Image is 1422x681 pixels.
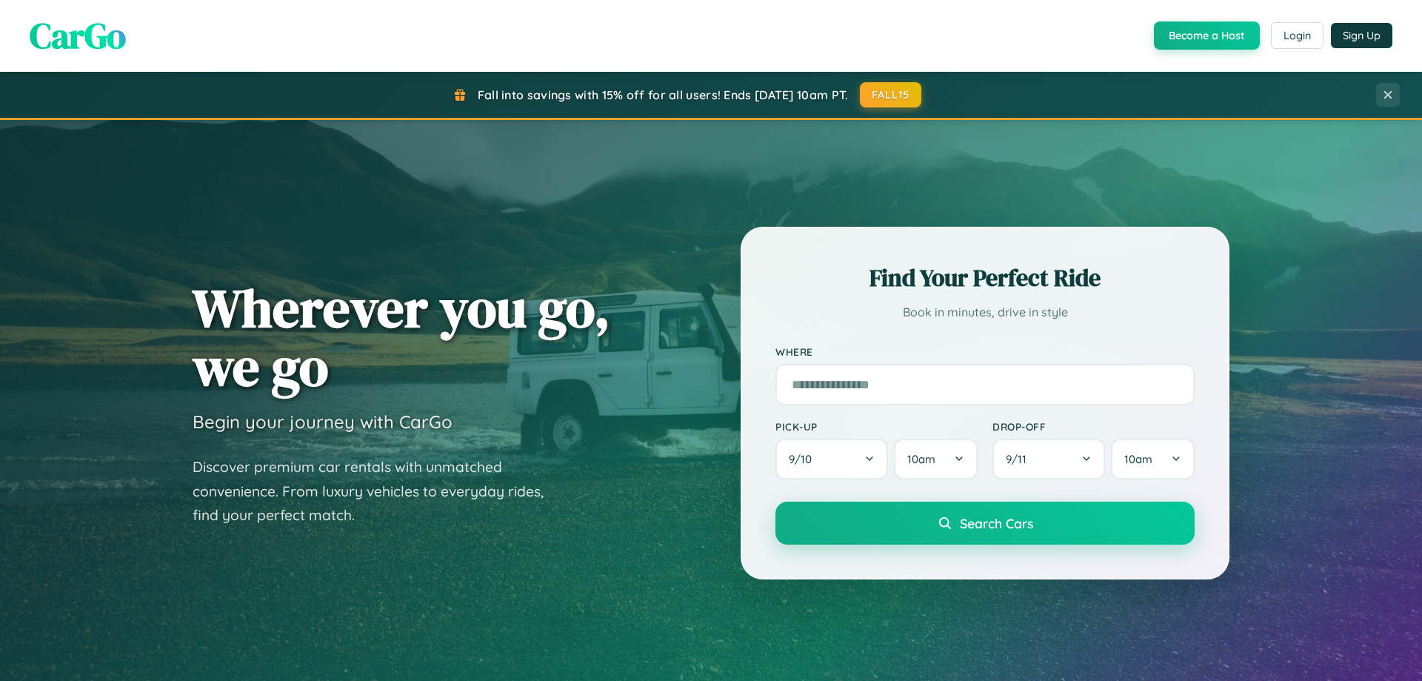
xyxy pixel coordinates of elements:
[1111,439,1195,479] button: 10am
[1331,23,1392,48] button: Sign Up
[1271,22,1323,49] button: Login
[478,87,849,102] span: Fall into savings with 15% off for all users! Ends [DATE] 10am PT.
[30,11,126,60] span: CarGo
[907,452,935,466] span: 10am
[789,452,819,466] span: 9 / 10
[960,515,1033,531] span: Search Cars
[775,502,1195,545] button: Search Cars
[193,279,610,396] h1: Wherever you go, we go
[775,302,1195,323] p: Book in minutes, drive in style
[1154,21,1260,50] button: Become a Host
[193,411,453,433] h3: Begin your journey with CarGo
[992,439,1105,479] button: 9/11
[894,439,978,479] button: 10am
[1124,452,1152,466] span: 10am
[992,420,1195,433] label: Drop-off
[193,455,563,528] p: Discover premium car rentals with unmatched convenience. From luxury vehicles to everyday rides, ...
[860,82,922,107] button: FALL15
[775,439,888,479] button: 9/10
[1006,452,1034,466] span: 9 / 11
[775,420,978,433] label: Pick-up
[775,262,1195,294] h2: Find Your Perfect Ride
[775,345,1195,358] label: Where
